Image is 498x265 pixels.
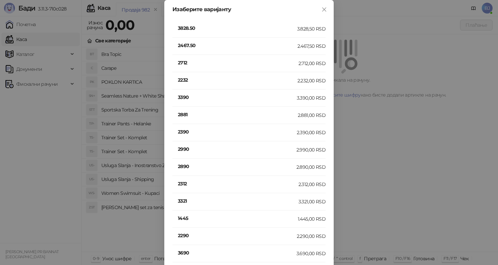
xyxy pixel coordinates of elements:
h4: 2467.50 [178,42,297,49]
button: Close [319,4,330,15]
span: close [321,7,327,12]
h4: 3321 [178,197,298,205]
div: 1.445,00 RSD [298,215,326,223]
h4: 1445 [178,215,298,222]
h4: 2881 [178,111,298,118]
h4: 3390 [178,94,297,101]
h4: 2712 [178,59,298,66]
div: 2.990,00 RSD [296,146,326,154]
h4: 2890 [178,163,296,170]
div: 2.290,00 RSD [297,232,326,240]
h4: 2290 [178,232,297,239]
div: 2.881,00 RSD [298,111,326,119]
div: 3.828,50 RSD [297,25,326,33]
div: 2.390,00 RSD [297,129,326,136]
h4: 2312 [178,180,298,187]
h4: 2232 [178,76,297,84]
div: 3.390,00 RSD [297,94,326,102]
div: 2.712,00 RSD [298,60,326,67]
div: Изаберите варијанту [172,7,326,12]
h4: 2990 [178,145,296,153]
div: 2.312,00 RSD [298,181,326,188]
div: 3.690,00 RSD [296,250,326,257]
div: 3.321,00 RSD [298,198,326,205]
div: 2.467,50 RSD [297,42,326,50]
h4: 2390 [178,128,297,136]
div: 2.232,00 RSD [297,77,326,84]
div: 2.890,00 RSD [296,163,326,171]
span: Close [319,7,330,12]
h4: 3690 [178,249,296,257]
h4: 3828.50 [178,24,297,32]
